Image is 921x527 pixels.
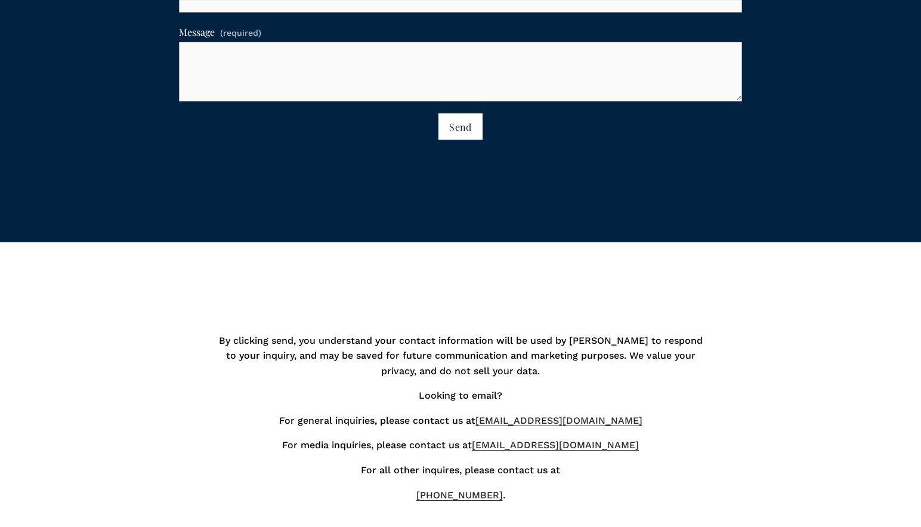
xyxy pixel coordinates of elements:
p: By clicking send, you understand your contact information will be used by [PERSON_NAME] to respon... [215,333,706,379]
button: SendSend [438,113,483,139]
span: (required) [220,26,261,40]
a: [EMAIL_ADDRESS][DOMAIN_NAME] [475,415,642,426]
p: Looking to email? [215,388,706,403]
a: [EMAIL_ADDRESS][DOMAIN_NAME] [472,439,639,451]
p: For all other inquires, please contact us at [215,463,706,478]
p: For media inquiries, please contact us at [215,437,706,453]
a: [PHONE_NUMBER] [416,489,503,501]
span: Send [449,121,471,133]
p: . [215,488,706,503]
p: For general inquiries, please contact us at [215,413,706,429]
span: Message [179,24,215,40]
